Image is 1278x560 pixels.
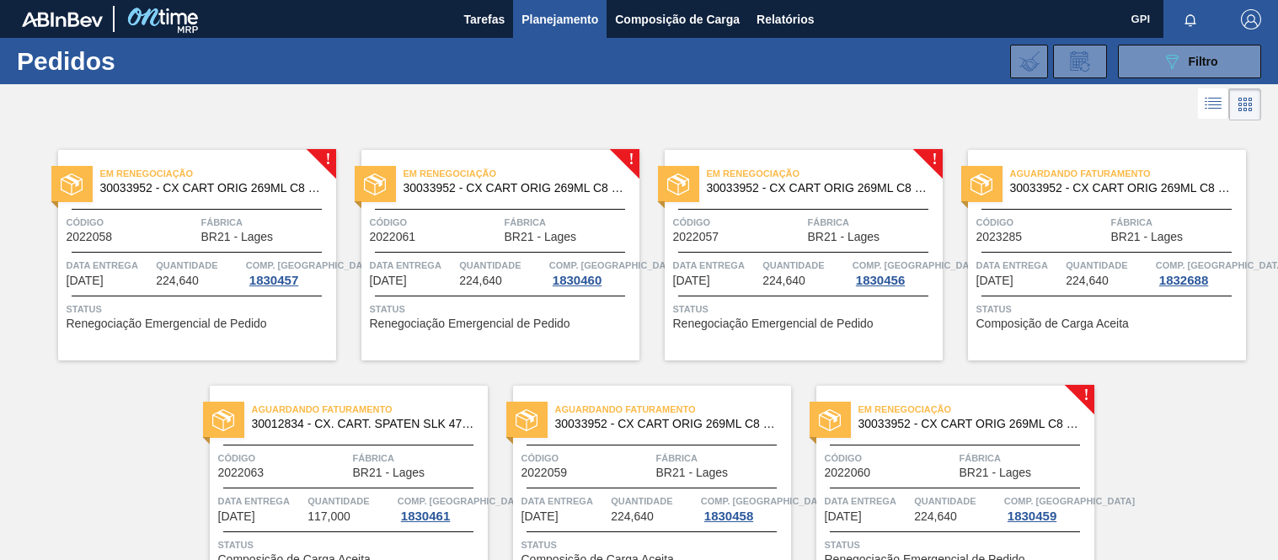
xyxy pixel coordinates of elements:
[1111,214,1242,231] span: Fábrica
[976,214,1107,231] span: Código
[555,401,791,418] span: Aguardando Faturamento
[364,173,386,195] img: status
[521,467,568,479] span: 2022059
[307,493,393,509] span: Quantidade
[673,317,874,330] span: Renegociação Emergencial de Pedido
[549,257,680,274] span: Comp. Carga
[1010,165,1246,182] span: Aguardando Faturamento
[1053,45,1107,78] div: Solicitação de Revisão de Pedidos
[611,510,654,523] span: 224,640
[858,401,1094,418] span: Em renegociação
[156,257,242,274] span: Quantidade
[639,150,943,360] a: !statusEm renegociação30033952 - CX CART ORIG 269ML C8 GPI NIV24Código2022057FábricaBR21 - LagesD...
[67,257,152,274] span: Data entrega
[825,510,862,523] span: 30/10/2025
[673,257,759,274] span: Data entrega
[825,450,955,467] span: Código
[825,536,1090,553] span: Status
[808,214,938,231] span: Fábrica
[404,165,639,182] span: Em renegociação
[67,317,267,330] span: Renegociação Emergencial de Pedido
[825,493,911,509] span: Data entrega
[707,165,943,182] span: Em renegociação
[858,418,1081,430] span: 30033952 - CX CART ORIG 269ML C8 GPI NIV24
[218,467,265,479] span: 2022063
[521,536,787,553] span: Status
[853,257,938,287] a: Comp. [GEOGRAPHIC_DATA]1830456
[17,51,259,71] h1: Pedidos
[1241,9,1261,29] img: Logout
[673,275,710,287] span: 13/10/2025
[100,165,336,182] span: Em renegociação
[398,493,484,523] a: Comp. [GEOGRAPHIC_DATA]1830461
[976,317,1129,330] span: Composição de Carga Aceita
[971,173,992,195] img: status
[555,418,778,430] span: 30033952 - CX CART ORIG 269ML C8 GPI NIV24
[61,173,83,195] img: status
[960,450,1090,467] span: Fábrica
[100,182,323,195] span: 30033952 - CX CART ORIG 269ML C8 GPI NIV24
[252,418,474,430] span: 30012834 - CX. CART. SPATEN SLK 473ML C12 429
[825,467,871,479] span: 2022060
[1010,182,1233,195] span: 30033952 - CX CART ORIG 269ML C8 GPI NIV24
[667,173,689,195] img: status
[1004,493,1090,523] a: Comp. [GEOGRAPHIC_DATA]1830459
[353,450,484,467] span: Fábrica
[336,150,639,360] a: !statusEm renegociação30033952 - CX CART ORIG 269ML C8 GPI NIV24Código2022061FábricaBR21 - LagesD...
[976,275,1013,287] span: 15/10/2025
[370,257,456,274] span: Data entrega
[549,274,605,287] div: 1830460
[914,510,957,523] span: 224,640
[398,493,528,509] span: Comp. Carga
[459,275,502,287] span: 224,640
[673,301,938,317] span: Status
[246,257,377,274] span: Comp. Carga
[976,257,1062,274] span: Data entrega
[201,231,274,243] span: BR21 - Lages
[673,231,719,243] span: 2022057
[67,301,332,317] span: Status
[33,150,336,360] a: !statusEm renegociação30033952 - CX CART ORIG 269ML C8 GPI NIV24Código2022058FábricaBR21 - LagesD...
[673,214,804,231] span: Código
[156,275,199,287] span: 224,640
[521,450,652,467] span: Código
[1229,88,1261,120] div: Visão em Cards
[549,257,635,287] a: Comp. [GEOGRAPHIC_DATA]1830460
[67,231,113,243] span: 2022058
[67,214,197,231] span: Código
[370,214,500,231] span: Código
[808,231,880,243] span: BR21 - Lages
[398,509,453,523] div: 1830461
[307,510,350,523] span: 117,000
[611,493,697,509] span: Quantidade
[521,510,559,523] span: 27/10/2025
[521,493,607,509] span: Data entrega
[370,231,416,243] span: 2022061
[943,150,1246,360] a: statusAguardando Faturamento30033952 - CX CART ORIG 269ML C8 GPI NIV24Código2023285FábricaBR21 - ...
[976,231,1023,243] span: 2023285
[1163,8,1217,31] button: Notificações
[615,9,740,29] span: Composição de Carga
[404,182,626,195] span: 30033952 - CX CART ORIG 269ML C8 GPI NIV24
[246,274,302,287] div: 1830457
[707,182,929,195] span: 30033952 - CX CART ORIG 269ML C8 GPI NIV24
[1010,45,1048,78] div: Importar Negociações dos Pedidos
[853,274,908,287] div: 1830456
[246,257,332,287] a: Comp. [GEOGRAPHIC_DATA]1830457
[1004,493,1135,509] span: Comp. Carga
[757,9,814,29] span: Relatórios
[218,493,304,509] span: Data entrega
[1111,231,1184,243] span: BR21 - Lages
[218,510,255,523] span: 16/10/2025
[656,450,787,467] span: Fábrica
[1004,509,1060,523] div: 1830459
[516,409,537,431] img: status
[67,275,104,287] span: 08/10/2025
[521,9,598,29] span: Planejamento
[459,257,545,274] span: Quantidade
[1198,88,1229,120] div: Visão em Lista
[1156,274,1211,287] div: 1832688
[353,467,425,479] span: BR21 - Lages
[212,409,234,431] img: status
[370,301,635,317] span: Status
